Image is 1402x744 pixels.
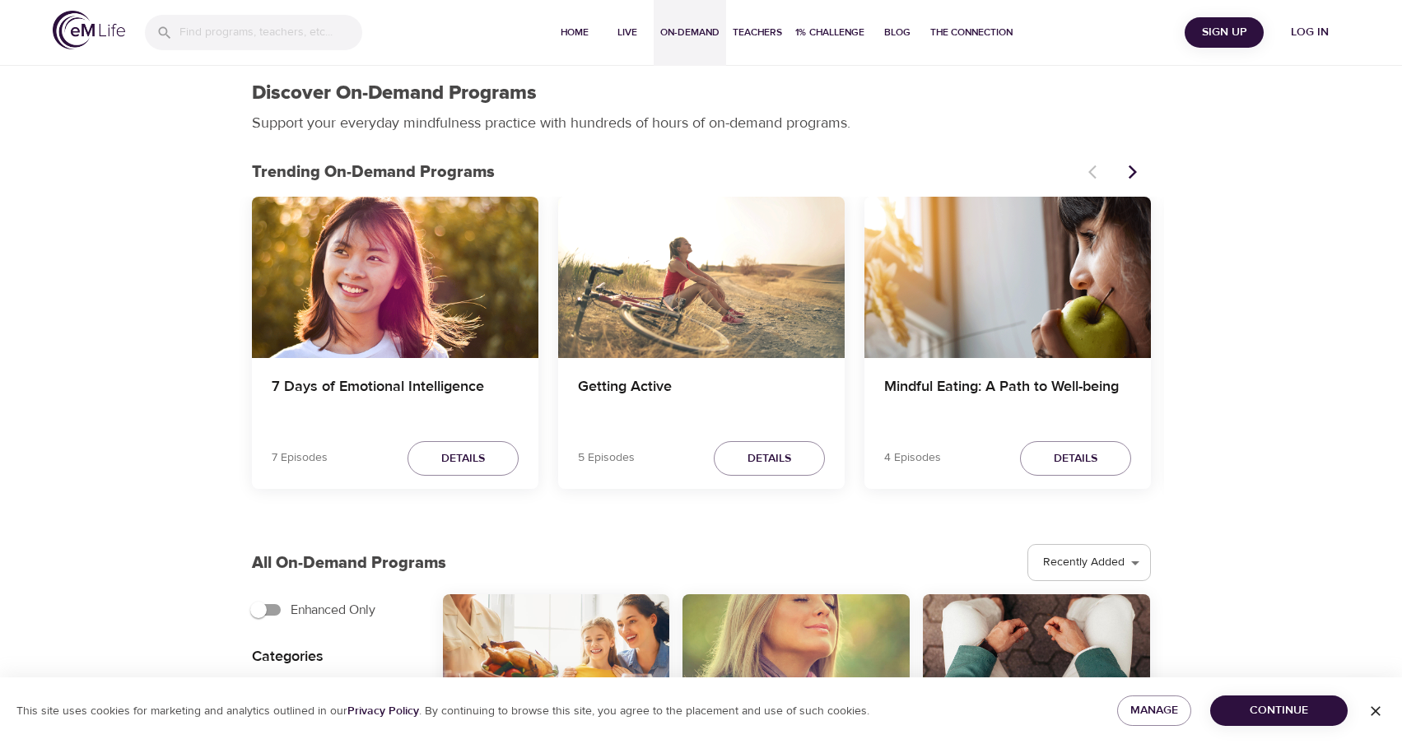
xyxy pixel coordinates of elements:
p: 5 Episodes [578,449,635,467]
span: Enhanced Only [291,600,375,620]
a: Privacy Policy [347,704,419,718]
p: Trending On-Demand Programs [252,160,1078,184]
button: All-Around Appreciation [443,594,670,722]
span: 1% Challenge [795,24,864,41]
button: Details [1020,441,1131,477]
button: 7 Days of Emotional Intelligence [252,197,538,358]
span: On-Demand [660,24,720,41]
button: Log in [1270,17,1349,48]
span: Log in [1277,22,1343,43]
button: Mindful Eating: A Path to Well-being [864,197,1151,358]
span: Continue [1223,700,1334,721]
h4: Mindful Eating: A Path to Well-being [884,378,1131,417]
p: Categories [252,645,417,667]
button: Awareness of Breathing [682,594,910,722]
span: Sign Up [1191,22,1257,43]
span: The Connection [930,24,1013,41]
img: logo [53,11,125,49]
button: Details [714,441,825,477]
span: Teachers [733,24,782,41]
button: Getting Active [558,197,845,358]
span: Blog [878,24,917,41]
p: 7 Episodes [272,449,328,467]
p: Support your everyday mindfulness practice with hundreds of hours of on-demand programs. [252,112,869,134]
span: Manage [1130,700,1178,721]
button: Sign Up [1185,17,1264,48]
h1: Discover On-Demand Programs [252,81,537,105]
span: Details [1054,449,1097,469]
button: Manage [1117,695,1191,726]
span: Details [748,449,791,469]
p: All On-Demand Programs [252,551,446,575]
span: Details [441,449,485,469]
span: Live [608,24,647,41]
button: Body Scan [923,594,1150,722]
h4: Getting Active [578,378,825,417]
button: Details [408,441,519,477]
h4: 7 Days of Emotional Intelligence [272,378,519,417]
input: Find programs, teachers, etc... [179,15,362,50]
p: 4 Episodes [884,449,941,467]
button: Next items [1115,154,1151,190]
button: Continue [1210,695,1348,726]
span: Home [555,24,594,41]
